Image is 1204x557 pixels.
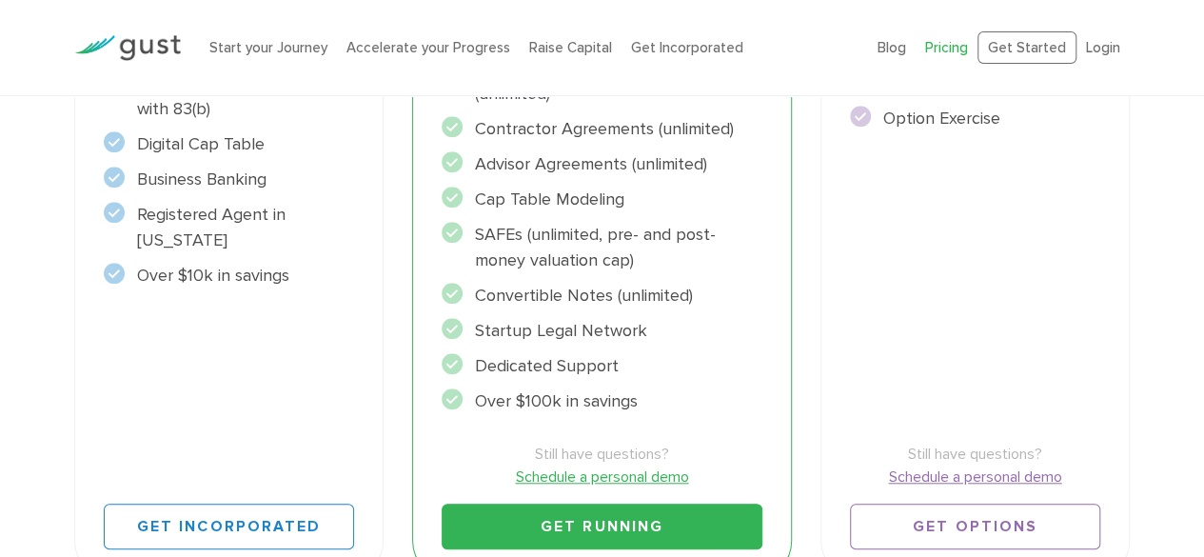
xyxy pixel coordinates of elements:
a: Get Running [442,504,762,549]
li: Option Exercise [850,106,1100,131]
li: Business Banking [104,167,354,192]
a: Start your Journey [209,39,327,56]
a: Schedule a personal demo [850,466,1100,488]
li: Over $10k in savings [104,263,354,288]
a: Get Options [850,504,1100,549]
li: Over $100k in savings [442,388,762,414]
li: Registered Agent in [US_STATE] [104,202,354,253]
li: SAFEs (unlimited, pre- and post-money valuation cap) [442,222,762,273]
li: Contractor Agreements (unlimited) [442,116,762,142]
a: Get Started [977,31,1076,65]
li: Startup Legal Network [442,318,762,344]
a: Schedule a personal demo [442,466,762,488]
a: Pricing [925,39,968,56]
a: Get Incorporated [631,39,743,56]
li: Convertible Notes (unlimited) [442,283,762,308]
img: Gust Logo [74,35,181,61]
li: Advisor Agreements (unlimited) [442,151,762,177]
a: Blog [878,39,906,56]
a: Accelerate your Progress [346,39,510,56]
a: Get Incorporated [104,504,354,549]
a: Raise Capital [529,39,612,56]
a: Login [1086,39,1120,56]
li: Cap Table Modeling [442,187,762,212]
li: Dedicated Support [442,353,762,379]
span: Still have questions? [442,443,762,466]
span: Still have questions? [850,443,1100,466]
li: Digital Cap Table [104,131,354,157]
